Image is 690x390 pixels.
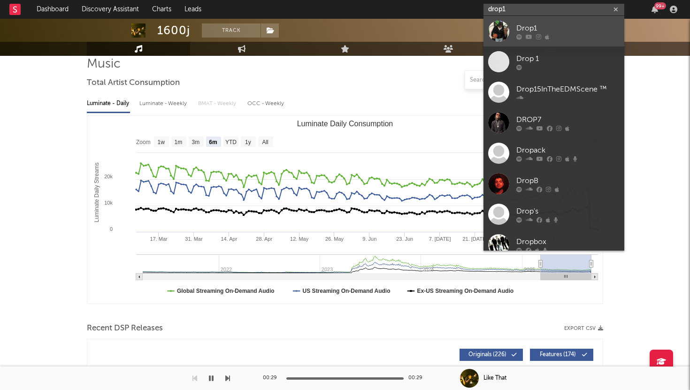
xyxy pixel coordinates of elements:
[209,139,217,145] text: 6m
[516,84,620,95] div: Drop15InTheEDMScene ™
[483,199,624,229] a: Drop's
[483,4,624,15] input: Search for artists
[530,349,593,361] button: Features(174)
[536,352,579,358] span: Features ( 174 )
[297,120,393,128] text: Luminate Daily Consumption
[192,139,200,145] text: 3m
[516,145,620,156] div: Dropack
[429,236,451,242] text: 7. [DATE]
[87,96,130,112] div: Luminate - Daily
[221,236,237,242] text: 14. Apr
[483,77,624,107] a: Drop15InTheEDMScene ™
[175,139,183,145] text: 1m
[483,168,624,199] a: DropB
[483,374,506,382] div: Like That
[652,6,658,13] button: 99+
[136,139,151,145] text: Zoom
[247,96,285,112] div: OCC - Weekly
[462,236,487,242] text: 21. [DATE]
[417,288,514,294] text: Ex-US Streaming On-Demand Audio
[202,23,261,38] button: Track
[93,162,100,222] text: Luminate Daily Streams
[87,323,163,334] span: Recent DSP Releases
[325,236,344,242] text: 26. May
[466,352,509,358] span: Originals ( 226 )
[225,139,237,145] text: YTD
[516,175,620,186] div: DropB
[564,326,603,331] button: Export CSV
[460,349,523,361] button: Originals(226)
[516,53,620,64] div: Drop 1
[263,373,282,384] div: 00:29
[110,226,113,232] text: 0
[516,23,620,34] div: Drop1
[483,46,624,77] a: Drop 1
[483,229,624,260] a: Dropbox
[516,206,620,217] div: Drop's
[408,373,427,384] div: 00:29
[654,2,666,9] div: 99 +
[362,236,376,242] text: 9. Jun
[87,59,121,70] span: Music
[157,23,190,38] div: 1600j
[177,288,275,294] text: Global Streaming On-Demand Audio
[465,76,564,84] input: Search by song name or URL
[303,288,391,294] text: US Streaming On-Demand Audio
[104,200,113,206] text: 10k
[290,236,309,242] text: 12. May
[139,96,189,112] div: Luminate - Weekly
[396,236,413,242] text: 23. Jun
[262,139,268,145] text: All
[516,114,620,125] div: DROP7
[483,16,624,46] a: Drop1
[185,236,203,242] text: 31. Mar
[158,139,165,145] text: 1w
[245,139,251,145] text: 1y
[104,174,113,179] text: 20k
[150,236,168,242] text: 17. Mar
[483,107,624,138] a: DROP7
[87,116,603,304] svg: Luminate Daily Consumption
[516,236,620,247] div: Dropbox
[256,236,272,242] text: 28. Apr
[483,138,624,168] a: Dropack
